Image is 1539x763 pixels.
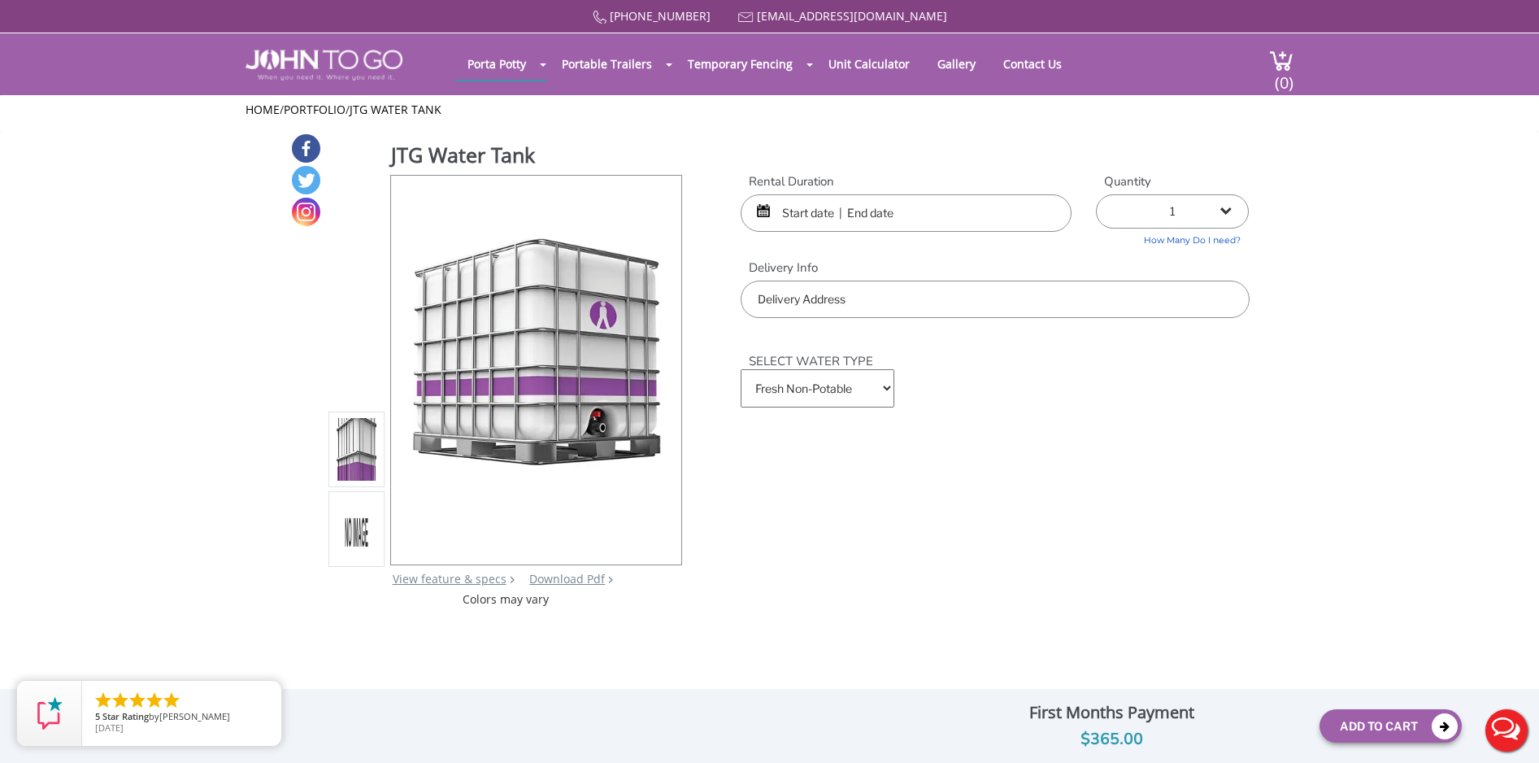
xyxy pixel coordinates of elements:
span: [PERSON_NAME] [159,710,230,722]
img: chevron.png [608,576,613,583]
span: (0) [1274,59,1293,94]
a: Gallery [925,48,988,80]
li:  [162,691,181,710]
img: Product [402,176,671,559]
img: JOHN to go [246,50,402,81]
a: JTG Water Tank [350,102,441,117]
img: svg+xml;base64,PHN2ZyB4bWxucz0iaHR0cDovL3d3dy53My5vcmcvMjAwMC9zdmciIHdpZHRoPSIxNTAiIGhlaWdodD0iMT... [335,341,379,724]
img: Mail [738,12,754,23]
a: Porta Potty [455,48,538,80]
li:  [93,691,113,710]
label: Delivery Info [741,259,1249,277]
div: $365.00 [916,726,1307,752]
img: Review Rating [33,697,66,730]
a: [PHONE_NUMBER] [610,8,711,24]
a: Contact Us [991,48,1074,80]
button: Add To Cart [1319,709,1462,743]
span: 5 [95,710,100,722]
a: Instagram [292,198,320,226]
img: right arrow icon [510,576,515,583]
a: Twitter [292,166,320,194]
span: [DATE] [95,722,124,734]
a: Portfolio [284,102,346,117]
li:  [145,691,164,710]
a: Download Pdf [529,571,605,586]
h1: JTG Water Tank [391,141,684,173]
a: [EMAIL_ADDRESS][DOMAIN_NAME] [757,8,947,24]
a: Temporary Fencing [676,48,805,80]
label: Rental Duration [741,173,1072,190]
label: Quantity [1096,173,1249,190]
li:  [111,691,130,710]
a: Facebook [292,134,320,163]
button: Live Chat [1474,698,1539,763]
span: Star Rating [102,710,149,722]
li:  [128,691,147,710]
a: How Many Do I need? [1096,229,1249,247]
h3: SELECT WATER TYPE [741,334,1249,369]
a: Portable Trailers [550,48,664,80]
ul: / / [246,102,1293,118]
input: Delivery Address [741,281,1249,318]
a: View feature & specs [393,571,506,586]
div: First Months Payment [916,699,1307,726]
div: Colors may vary [328,591,684,608]
a: Home [246,102,280,117]
img: Product [335,261,379,644]
img: cart a [1269,50,1293,72]
span: by [95,712,268,723]
input: Start date | End date [741,194,1072,232]
img: Call [593,11,606,24]
a: Unit Calculator [816,48,922,80]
